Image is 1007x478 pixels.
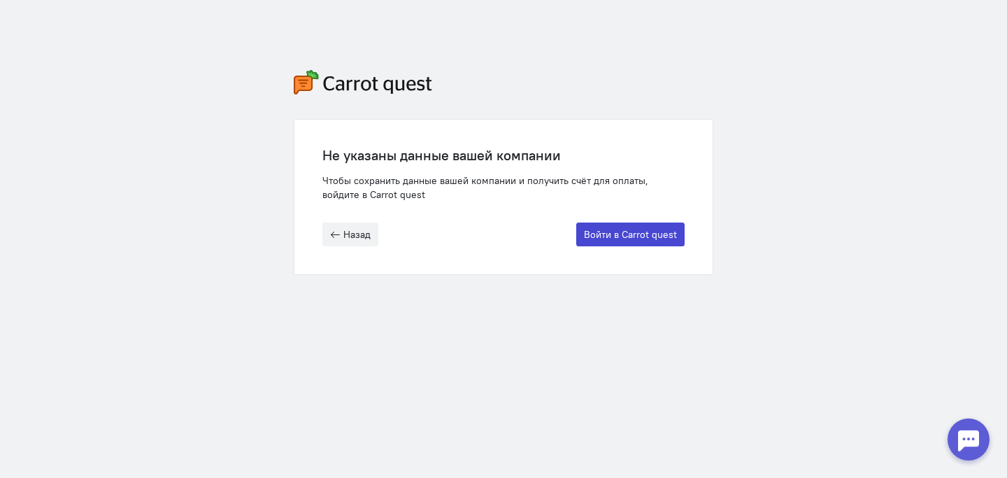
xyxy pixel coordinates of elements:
[322,148,685,163] div: Не указаны данные вашей компании
[322,223,378,246] button: Назад
[322,174,685,202] div: Чтобы сохранить данные вашей компании и получить счёт для оплаты, войдите в Carrot quest
[343,228,371,241] span: Назад
[294,70,432,94] img: carrot-quest-logo.svg
[576,223,685,246] button: Войти в Carrot quest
